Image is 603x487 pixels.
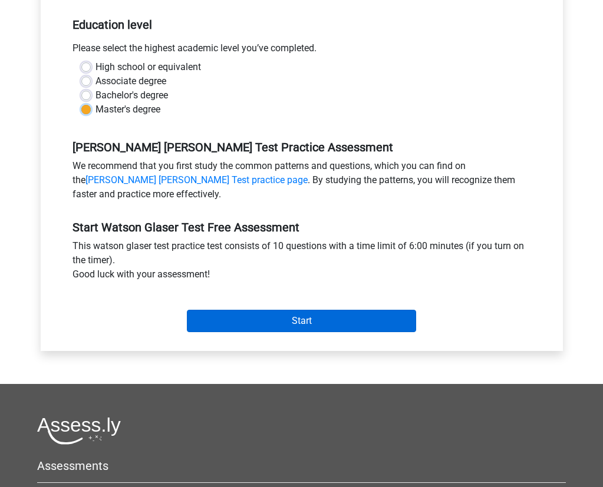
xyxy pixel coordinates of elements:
[73,13,531,37] h5: Education level
[95,74,166,88] label: Associate degree
[73,140,531,154] h5: [PERSON_NAME] [PERSON_NAME] Test Practice Assessment
[95,60,201,74] label: High school or equivalent
[95,102,160,117] label: Master's degree
[85,174,308,185] a: [PERSON_NAME] [PERSON_NAME] Test practice page
[64,239,540,286] div: This watson glaser test practice test consists of 10 questions with a time limit of 6:00 minutes ...
[37,459,566,473] h5: Assessments
[64,159,540,206] div: We recommend that you first study the common patterns and questions, which you can find on the . ...
[73,220,531,234] h5: Start Watson Glaser Test Free Assessment
[64,41,540,60] div: Please select the highest academic level you’ve completed.
[37,417,121,445] img: Assessly logo
[95,88,168,102] label: Bachelor's degree
[187,310,416,332] input: Start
